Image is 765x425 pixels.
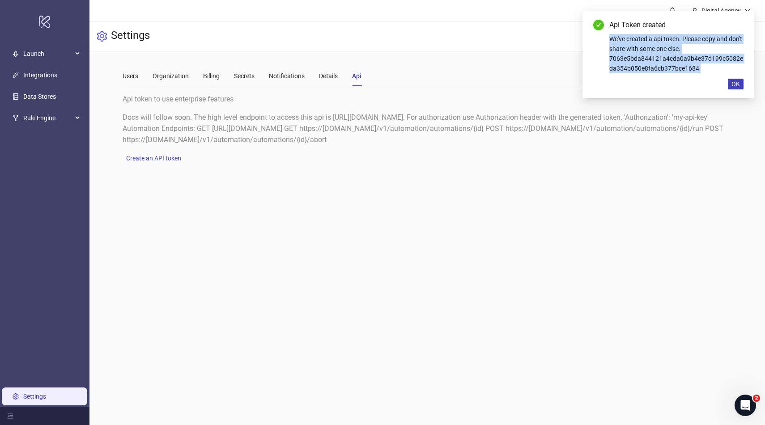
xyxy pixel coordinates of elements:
span: Create an API token [126,155,181,162]
button: OK [728,79,744,89]
span: menu-fold [7,413,13,419]
div: Api [352,71,361,81]
div: Api Token created [609,20,744,30]
a: Settings [23,393,46,400]
div: We've created a api token. Please copy and don't share with some one else. 7063e5bda844121a4cda0a... [609,34,744,73]
span: fork [13,115,19,121]
a: Close [734,20,744,29]
div: Secrets [234,71,255,81]
div: Docs will follow soon. The high level endpoint to access this api is [URL][DOMAIN_NAME]. For auth... [123,112,732,145]
span: rocket [13,50,19,57]
span: 2 [753,395,760,402]
div: Organization [153,71,189,81]
span: user [692,8,698,14]
a: Integrations [23,72,57,79]
span: setting [97,31,107,42]
span: Launch [23,45,72,63]
span: bell [669,7,676,13]
span: OK [731,80,740,88]
span: down [744,8,751,14]
iframe: Intercom live chat [735,395,756,416]
span: Rule Engine [23,109,72,127]
h3: Settings [111,29,150,44]
div: Billing [203,71,220,81]
div: Notifications [269,71,305,81]
button: Create an API token [123,153,185,164]
div: Api token to use enterprise features [123,93,732,105]
a: Data Stores [23,93,56,100]
div: Users [123,71,138,81]
div: Details [319,71,338,81]
div: Digital Agency [698,6,744,16]
span: check-circle [593,20,604,30]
